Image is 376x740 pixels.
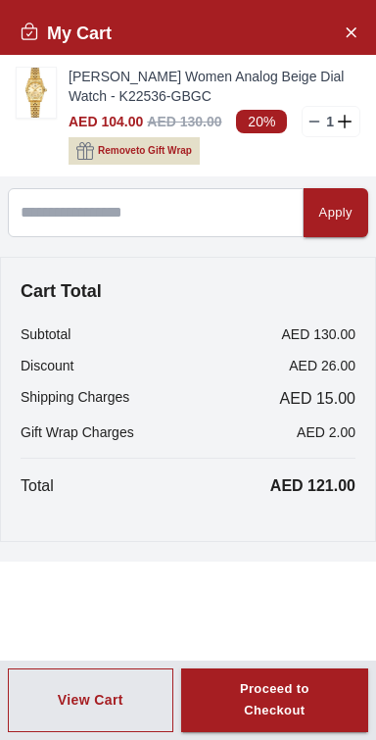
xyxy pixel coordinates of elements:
[69,67,360,106] a: [PERSON_NAME] Women Analog Beige Dial Watch - K22536-GBGC
[21,474,54,498] p: Total
[21,356,73,375] p: Discount
[21,387,129,411] p: Shipping Charges
[236,110,287,133] span: 20%
[319,202,352,224] div: Apply
[304,188,368,237] button: Apply
[297,422,355,442] p: AED 2.00
[20,20,112,47] h2: My Cart
[17,68,56,118] img: ...
[282,324,356,344] p: AED 130.00
[289,356,355,375] p: AED 26.00
[69,114,143,129] span: AED 104.00
[270,474,355,498] p: AED 121.00
[58,690,123,710] div: View Cart
[8,668,173,733] button: View Cart
[280,387,355,411] span: AED 15.00
[21,324,70,344] p: Subtotal
[21,277,355,305] h4: Cart Total
[335,16,366,47] button: Close Account
[216,678,333,723] div: Proceed to Checkout
[147,114,221,129] span: AED 130.00
[98,141,192,161] span: Remove to Gift Wrap
[21,422,134,442] p: Gift Wrap Charges
[69,137,200,165] button: Removeto Gift Wrap
[181,668,368,733] button: Proceed to Checkout
[322,112,338,131] p: 1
